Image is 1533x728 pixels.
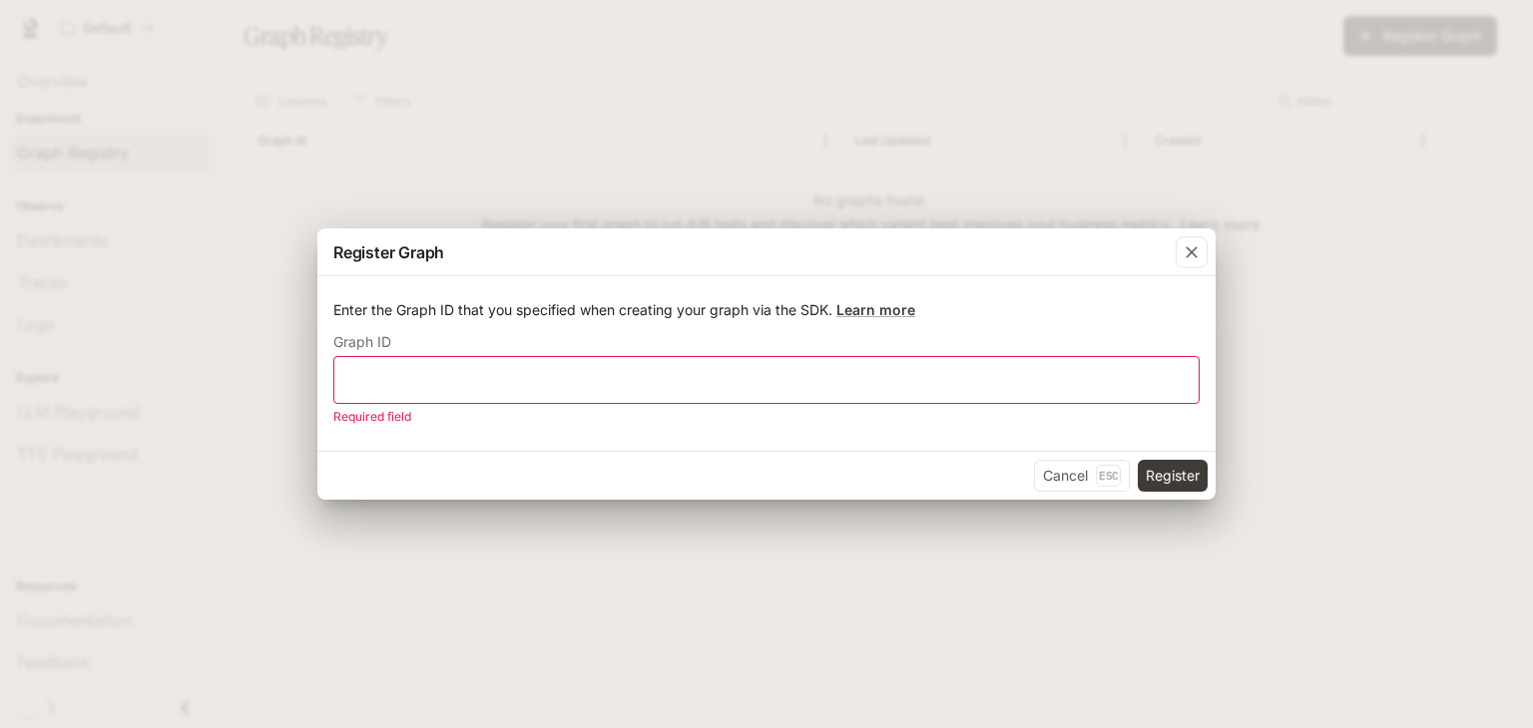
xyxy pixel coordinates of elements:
[836,301,915,318] a: Learn more
[1034,460,1130,492] button: CancelEsc
[1096,465,1121,487] p: Esc
[333,335,391,349] p: Graph ID
[333,300,1200,320] p: Enter the Graph ID that you specified when creating your graph via the SDK.
[333,407,1186,427] p: Required field
[333,240,444,264] p: Register Graph
[1138,460,1208,492] button: Register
